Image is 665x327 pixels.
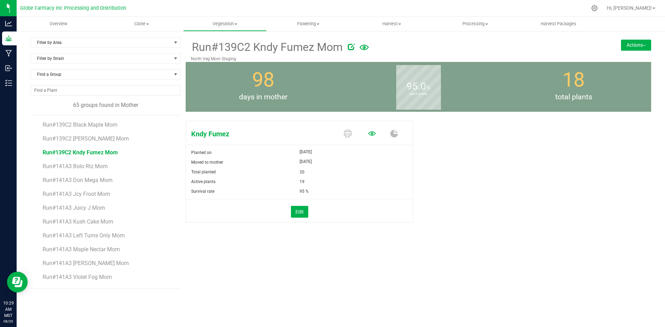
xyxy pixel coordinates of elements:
span: Vegetation [184,21,266,27]
div: 65 groups found in Mother [30,101,180,109]
div: Manage settings [590,5,599,11]
span: Find a Group [31,70,171,79]
inline-svg: Inventory [5,80,12,87]
p: North Veg Mom Staging [191,56,568,62]
span: Run#141A3 Maple Nectar Mom [43,246,120,253]
span: 18 [562,68,585,91]
inline-svg: Inbound [5,65,12,72]
span: Planted on [191,150,212,155]
span: Run#141A3 Left Turns Only Mom [43,232,125,239]
a: Harvest Packages [517,17,600,31]
inline-svg: Analytics [5,20,12,27]
span: Active plants [191,179,215,184]
a: Vegetation [183,17,267,31]
span: Clone [100,21,183,27]
span: select [171,38,180,47]
span: Harvest [351,21,433,27]
span: Flowering [267,21,350,27]
span: Run#141A3 Kush Cake Mom [43,218,113,225]
span: Run#139C2 [PERSON_NAME] Mom [43,135,129,142]
span: 20 [300,167,304,177]
a: Overview [17,17,100,31]
span: days in mother [186,92,341,103]
span: 95 % [300,187,309,196]
span: Run#141A3 Violet Fog Mom [43,274,112,280]
span: Kndy Fumez [186,129,337,139]
span: Run#141A3 Jcy Froot Mom [43,191,110,197]
group-info-box: Days in mother [191,62,336,112]
a: Clone [100,17,184,31]
span: Survival rate [191,189,214,194]
span: Run#141A3 Bolo Rtz Mom [43,163,108,170]
span: Globe Farmacy Inc Processing and Distribution [20,5,126,11]
span: [DATE] [300,157,312,166]
button: Actions [621,39,651,51]
a: Harvest [350,17,434,31]
span: Run#141A3 Don Mega Mom [43,177,113,183]
span: Run#141A3 Juicy J Mom [43,205,105,211]
span: Run#141A3 [PERSON_NAME] Mom [43,260,129,266]
input: NO DATA FOUND [31,85,180,95]
iframe: Resource center [7,272,28,292]
span: Filter by Area [31,38,171,47]
span: Moved to mother [191,160,223,165]
span: Processing [434,21,516,27]
group-info-box: Survival rate [346,62,491,112]
span: 98 [252,68,274,91]
inline-svg: Grow [5,35,12,42]
group-info-box: Total number of plants [501,62,646,112]
span: total plants [496,92,651,103]
span: Overview [40,21,77,27]
inline-svg: Manufacturing [5,50,12,57]
p: 10:29 AM MST [3,300,14,319]
a: Flowering [267,17,350,31]
span: Total planted [191,170,216,174]
span: [DATE] [300,148,312,156]
span: Harvest Packages [531,21,586,27]
span: 19 [300,177,304,187]
span: Run#142A3 Astronaut Status Mom [43,288,128,294]
b: survival rate [396,63,441,125]
span: Run#139C2 Kndy Fumez Mom [191,39,343,56]
span: Hi, [PERSON_NAME]! [607,5,652,11]
span: Run#139C2 Black Maple Mom [43,121,117,128]
span: Filter by Strain [31,54,171,63]
span: Run#139C2 Kndy Fumez Mom [43,149,118,156]
button: Edit [291,206,308,218]
a: Processing [433,17,517,31]
p: 08/20 [3,319,14,324]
